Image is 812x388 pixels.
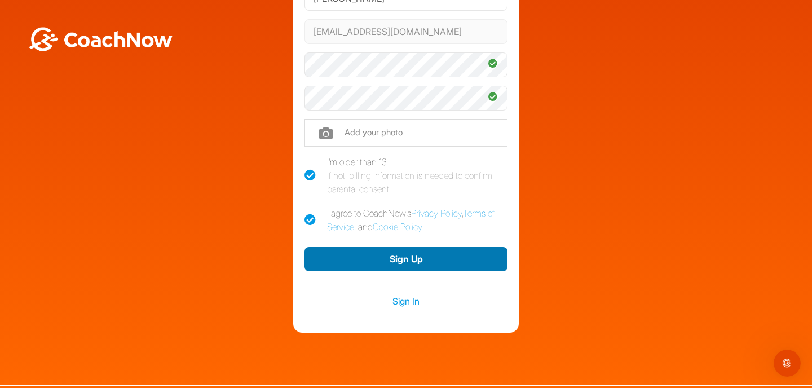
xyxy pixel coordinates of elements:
[304,294,507,308] a: Sign In
[327,155,507,196] div: I'm older than 13
[411,208,462,219] a: Privacy Policy
[304,19,507,44] input: Email
[327,208,495,232] a: Terms of Service
[774,350,801,377] iframe: Intercom live chat
[304,206,507,233] label: I agree to CoachNow's , , and .
[304,247,507,271] button: Sign Up
[27,27,174,51] img: BwLJSsUCoWCh5upNqxVrqldRgqLPVwmV24tXu5FoVAoFEpwwqQ3VIfuoInZCoVCoTD4vwADAC3ZFMkVEQFDAAAAAElFTkSuQmCC
[373,221,422,232] a: Cookie Policy
[327,169,507,196] div: If not, billing information is needed to confirm parental consent.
